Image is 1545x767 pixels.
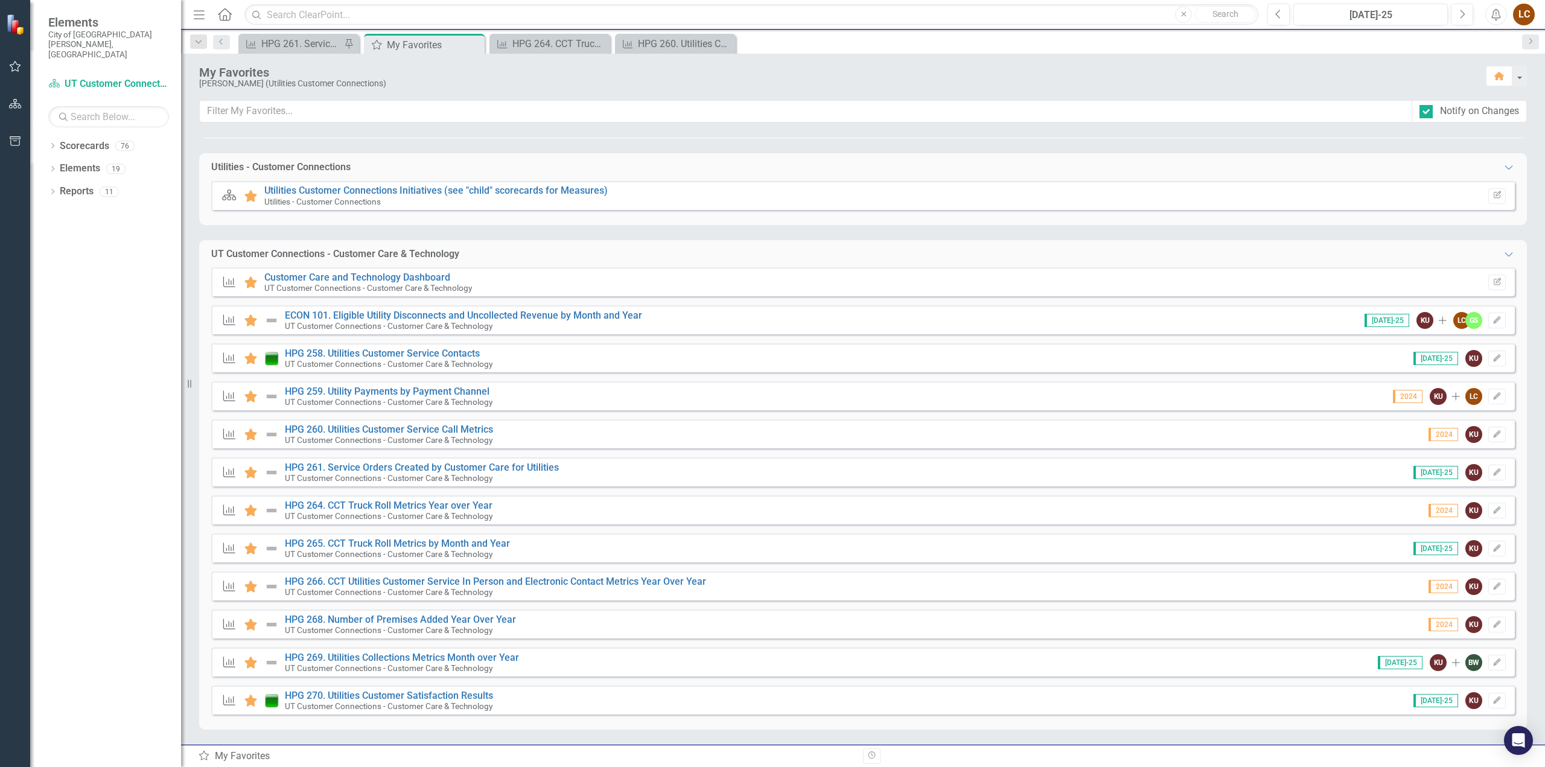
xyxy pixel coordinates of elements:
div: KU [1430,654,1447,671]
a: HPG 268. Number of Premises Added Year Over Year [285,614,516,625]
img: Not Defined [264,579,279,594]
a: HPG 264. CCT Truck Roll Metrics Year over Year [285,500,492,511]
small: UT Customer Connections - Customer Care & Technology [285,587,492,597]
div: KU [1465,616,1482,633]
a: Utilities Customer Connections Initiatives (see "child" scorecards for Measures) [264,185,608,196]
span: Elements [48,15,169,30]
small: City of [GEOGRAPHIC_DATA][PERSON_NAME], [GEOGRAPHIC_DATA] [48,30,169,59]
div: LC [1465,388,1482,405]
img: On Target [264,351,279,366]
button: [DATE]-25 [1293,4,1448,25]
span: [DATE]-25 [1365,314,1409,327]
a: HPG 261. Service Orders Created by Customer Care for Utilities [285,462,559,473]
div: 11 [100,186,119,197]
div: HPG 261. Service Orders Created by Customer Care for Utilities [261,36,341,51]
a: HPG 264. CCT Truck Roll Metrics Year over Year [492,36,607,51]
div: LC [1453,312,1470,329]
div: [DATE]-25 [1298,8,1444,22]
img: Not Defined [264,427,279,442]
span: 2024 [1393,390,1422,403]
a: HPG 269. Utilities Collections Metrics Month over Year [285,652,519,663]
a: Reports [60,185,94,199]
span: [DATE]-25 [1413,694,1458,707]
div: KU [1465,464,1482,481]
img: On Target [264,693,279,708]
div: UT Customer Connections - Customer Care & Technology [211,247,459,261]
small: Utilities - Customer Connections [264,197,381,206]
span: Search [1212,9,1238,19]
div: HPG 264. CCT Truck Roll Metrics Year over Year [512,36,607,51]
span: [DATE]-25 [1413,542,1458,555]
a: HPG 260. Utilities Customer Service Call Metrics [285,424,493,435]
span: 2024 [1429,580,1458,593]
img: Not Defined [264,465,279,480]
img: Not Defined [264,541,279,556]
div: KU [1416,312,1433,329]
small: UT Customer Connections - Customer Care & Technology [285,473,492,483]
div: KU [1465,350,1482,367]
img: Not Defined [264,313,279,328]
div: Notify on Changes [1440,104,1519,118]
div: My Favorites [198,749,854,763]
input: Search Below... [48,106,169,127]
small: UT Customer Connections - Customer Care & Technology [285,511,492,521]
a: HPG 260. Utilities Customer Service Call Metrics [618,36,733,51]
a: HPG 259. Utility Payments by Payment Channel [285,386,489,397]
span: [DATE]-25 [1378,656,1422,669]
a: HPG 261. Service Orders Created by Customer Care for Utilities [241,36,341,51]
div: My Favorites [199,66,1474,79]
div: Utilities - Customer Connections [211,161,351,174]
button: LC [1513,4,1535,25]
span: 2024 [1429,504,1458,517]
small: UT Customer Connections - Customer Care & Technology [285,663,492,673]
div: KU [1465,502,1482,519]
small: UT Customer Connections - Customer Care & Technology [285,435,492,445]
a: HPG 258. Utilities Customer Service Contacts [285,348,480,359]
a: Elements [60,162,100,176]
div: HPG 260. Utilities Customer Service Call Metrics [638,36,733,51]
img: Not Defined [264,617,279,632]
input: Search ClearPoint... [244,4,1258,25]
div: KU [1465,540,1482,557]
span: [DATE]-25 [1413,352,1458,365]
a: Scorecards [60,139,109,153]
small: UT Customer Connections - Customer Care & Technology [285,625,492,635]
button: Search [1195,6,1255,23]
small: UT Customer Connections - Customer Care & Technology [285,397,492,407]
span: 2024 [1429,618,1458,631]
small: UT Customer Connections - Customer Care & Technology [285,549,492,559]
div: KU [1465,692,1482,709]
small: UT Customer Connections - Customer Care & Technology [285,701,492,711]
a: HPG 265. CCT Truck Roll Metrics by Month and Year [285,538,510,549]
img: Not Defined [264,655,279,670]
a: HPG 270. Utilities Customer Satisfaction Results [285,690,493,701]
div: Open Intercom Messenger [1504,726,1533,755]
input: Filter My Favorites... [199,100,1412,123]
div: My Favorites [387,37,482,53]
div: KU [1465,426,1482,443]
small: UT Customer Connections - Customer Care & Technology [285,359,492,369]
div: 76 [115,141,135,151]
div: GS [1465,312,1482,329]
div: 19 [106,164,126,174]
div: KU [1465,578,1482,595]
img: Not Defined [264,503,279,518]
small: UT Customer Connections - Customer Care & Technology [285,321,492,331]
a: ECON 101. Eligible Utility Disconnects and Uncollected Revenue by Month and Year [285,310,642,321]
a: UT Customer Connections - Customer Care & Technology [48,77,169,91]
a: Customer Care and Technology Dashboard [264,272,450,283]
small: UT Customer Connections - Customer Care & Technology [264,283,472,293]
div: [PERSON_NAME] (Utilities Customer Connections) [199,79,1474,88]
img: ClearPoint Strategy [6,14,27,35]
div: KU [1430,388,1447,405]
div: BW [1465,654,1482,671]
img: Not Defined [264,389,279,404]
span: [DATE]-25 [1413,466,1458,479]
span: 2024 [1429,428,1458,441]
a: HPG 266. CCT Utilities Customer Service In Person and Electronic Contact Metrics Year Over Year [285,576,706,587]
